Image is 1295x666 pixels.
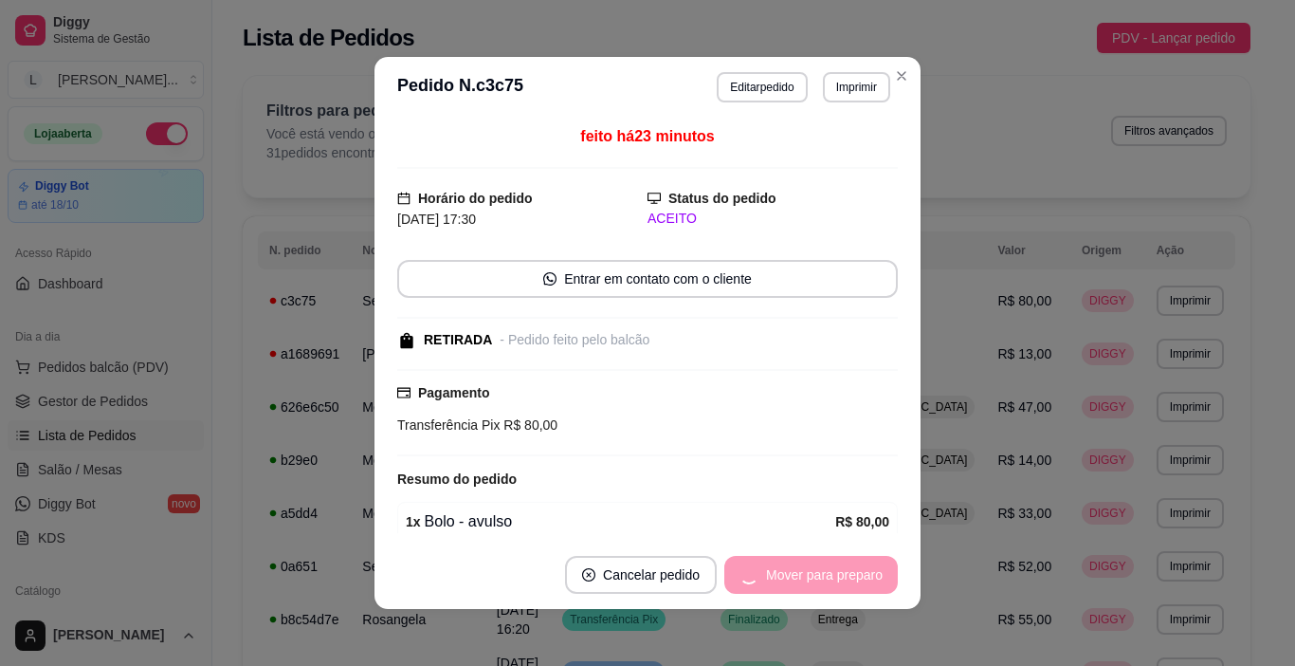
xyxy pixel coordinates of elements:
strong: Resumo do pedido [397,472,517,487]
span: [DATE] 17:30 [397,212,476,227]
span: feito há 23 minutos [580,128,714,144]
strong: 1 x [406,514,421,529]
strong: R$ 80,00 [835,514,889,529]
div: RETIRADA [424,330,492,350]
div: - Pedido feito pelo balcão [500,330,649,350]
span: Transferência Pix [397,417,500,433]
span: credit-card [397,386,410,399]
div: ACEITO [647,209,898,229]
h3: Pedido N. c3c75 [397,72,523,102]
strong: Horário do pedido [418,191,533,206]
button: Close [886,61,917,91]
button: Editarpedido [717,72,807,102]
button: whats-appEntrar em contato com o cliente [397,260,898,298]
span: close-circle [582,568,595,582]
div: Bolo - avulso [406,510,835,533]
strong: Pagamento [418,385,489,400]
span: desktop [647,192,661,205]
span: calendar [397,192,410,205]
span: whats-app [543,272,556,286]
button: Imprimir [823,72,890,102]
span: R$ 80,00 [500,417,557,433]
strong: Status do pedido [668,191,776,206]
button: close-circleCancelar pedido [565,556,717,594]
